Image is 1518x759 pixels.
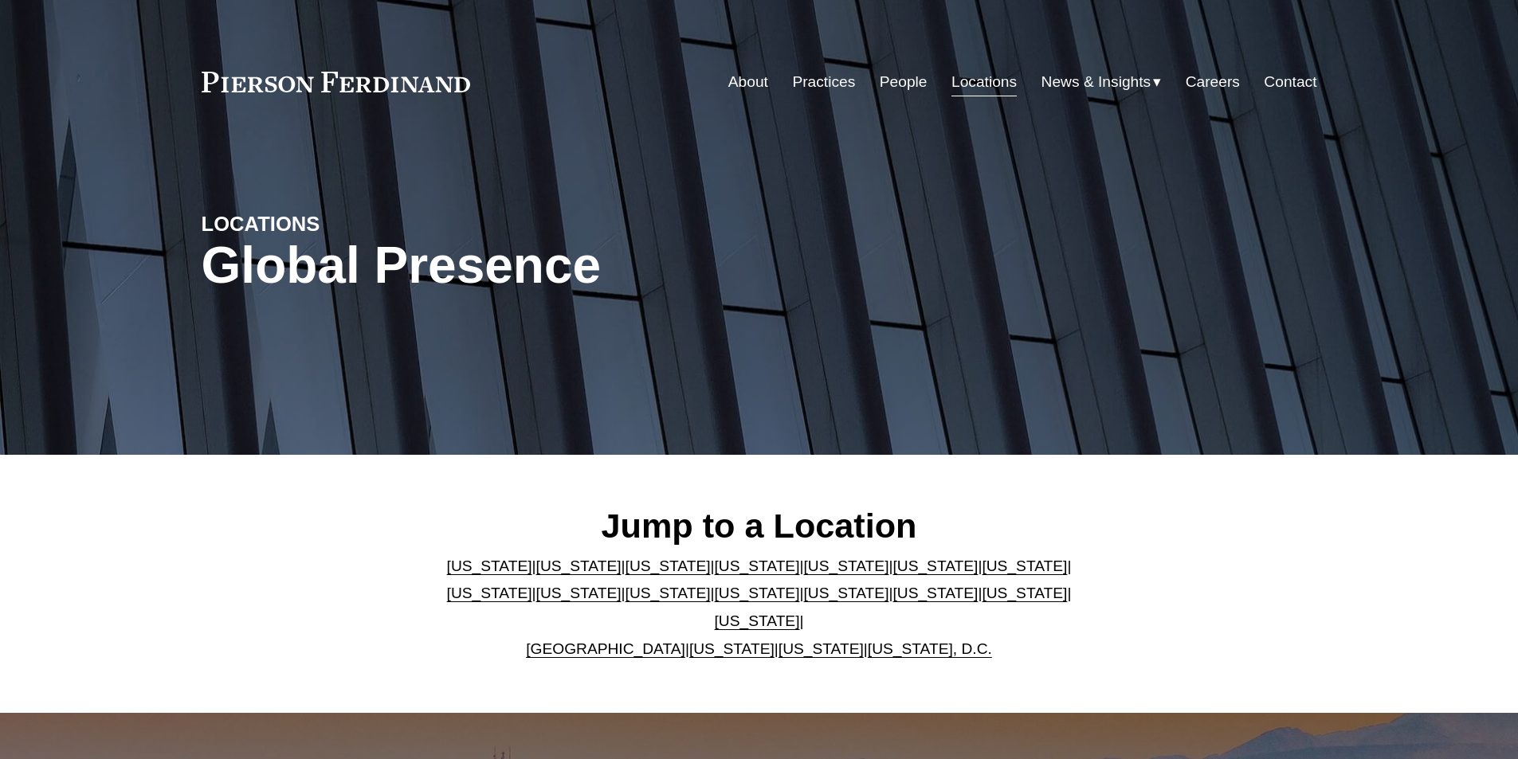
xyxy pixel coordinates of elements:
[982,585,1067,601] a: [US_STATE]
[433,505,1085,546] h2: Jump to a Location
[728,67,768,97] a: About
[202,237,945,295] h1: Global Presence
[433,553,1085,663] p: | | | | | | | | | | | | | | | | | |
[982,558,1067,574] a: [US_STATE]
[1186,67,1240,97] a: Careers
[892,558,978,574] a: [US_STATE]
[626,585,711,601] a: [US_STATE]
[715,612,800,629] a: [US_STATE]
[779,640,864,657] a: [US_STATE]
[892,585,978,601] a: [US_STATE]
[951,67,1017,97] a: Locations
[626,558,711,574] a: [US_STATE]
[447,558,532,574] a: [US_STATE]
[1041,68,1151,96] span: News & Insights
[447,585,532,601] a: [US_STATE]
[880,67,928,97] a: People
[526,640,685,657] a: [GEOGRAPHIC_DATA]
[868,640,992,657] a: [US_STATE], D.C.
[803,585,888,601] a: [US_STATE]
[1041,67,1162,97] a: folder dropdown
[715,585,800,601] a: [US_STATE]
[1264,67,1316,97] a: Contact
[715,558,800,574] a: [US_STATE]
[689,640,775,657] a: [US_STATE]
[792,67,855,97] a: Practices
[536,585,622,601] a: [US_STATE]
[202,211,481,237] h4: LOCATIONS
[803,558,888,574] a: [US_STATE]
[536,558,622,574] a: [US_STATE]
